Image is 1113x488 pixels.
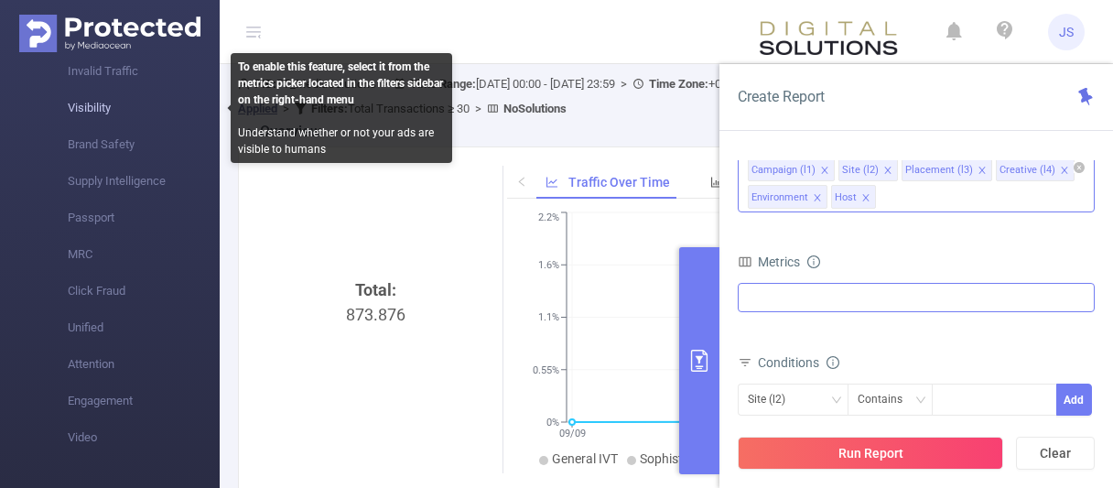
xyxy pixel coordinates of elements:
[858,385,915,415] div: Contains
[883,166,892,177] i: icon: close
[640,451,740,466] span: Sophisticated IVT
[861,193,870,204] i: icon: close
[831,185,876,209] li: Host
[738,88,825,105] span: Create Report
[503,102,567,115] b: No Solutions
[748,157,835,181] li: Campaign (l1)
[902,157,992,181] li: Placement (l3)
[1016,437,1095,470] button: Clear
[546,176,558,189] i: icon: line-chart
[355,280,396,299] b: Total:
[835,186,857,210] div: Host
[807,255,820,268] i: icon: info-circle
[558,428,585,439] tspan: 09/09
[568,175,670,190] span: Traffic Over Time
[831,395,842,407] i: icon: down
[68,163,220,200] span: Supply Intelligence
[68,200,220,236] span: Passport
[238,60,443,106] b: To enable this feature, select it from the metrics picker located in the filters sidebar on the r...
[470,102,487,115] span: >
[68,236,220,273] span: MRC
[533,364,559,376] tspan: 0.55%
[1074,162,1085,173] i: icon: close-circle
[615,77,632,91] span: >
[68,419,220,456] span: Video
[748,185,827,209] li: Environment
[751,186,808,210] div: Environment
[827,356,839,369] i: icon: info-circle
[68,90,220,126] span: Visibility
[915,395,926,407] i: icon: down
[1060,166,1069,177] i: icon: close
[231,53,452,163] div: Understand whether or not your ads are visible to humans
[905,158,973,182] div: Placement (l3)
[546,417,559,428] tspan: 0%
[68,126,220,163] span: Brand Safety
[838,157,898,181] li: Site (l2)
[738,437,1003,470] button: Run Report
[748,385,798,415] div: Site (l2)
[996,157,1075,181] li: Creative (l4)
[538,312,559,324] tspan: 1.1%
[710,176,723,189] i: icon: bar-chart
[820,166,829,177] i: icon: close
[68,53,220,90] span: Invalid Traffic
[68,383,220,419] span: Engagement
[978,166,987,177] i: icon: close
[751,158,816,182] div: Campaign (l1)
[649,77,708,91] b: Time Zone:
[813,193,822,204] i: icon: close
[516,176,527,187] i: icon: left
[19,15,200,52] img: Protected Media
[1059,14,1074,50] span: JS
[1000,158,1055,182] div: Creative (l4)
[68,346,220,383] span: Attention
[842,158,879,182] div: Site (l2)
[738,255,800,269] span: Metrics
[1056,384,1092,416] button: Add
[538,212,559,224] tspan: 2.2%
[68,309,220,346] span: Unified
[758,355,839,370] span: Conditions
[538,259,559,271] tspan: 1.6%
[68,273,220,309] span: Click Fraud
[552,451,618,466] span: General IVT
